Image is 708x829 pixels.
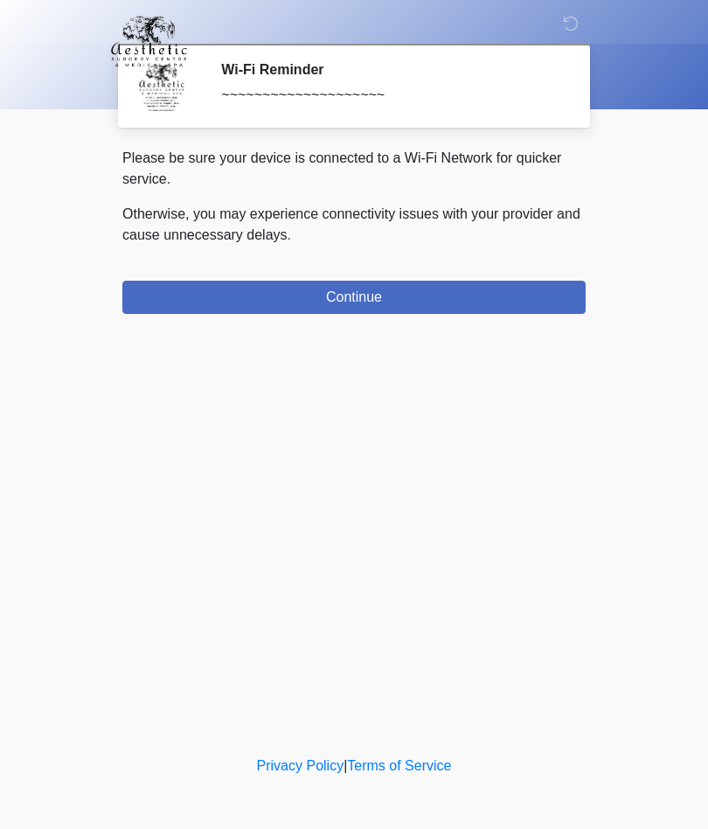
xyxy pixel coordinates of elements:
[135,61,188,114] img: Agent Avatar
[344,758,347,773] a: |
[347,758,451,773] a: Terms of Service
[122,281,586,314] button: Continue
[288,227,291,242] span: .
[122,148,586,190] p: Please be sure your device is connected to a Wi-Fi Network for quicker service.
[221,85,559,106] div: ~~~~~~~~~~~~~~~~~~~~
[105,13,193,69] img: Aesthetic Surgery Centre, PLLC Logo
[257,758,344,773] a: Privacy Policy
[122,204,586,246] p: Otherwise, you may experience connectivity issues with your provider and cause unnecessary delays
